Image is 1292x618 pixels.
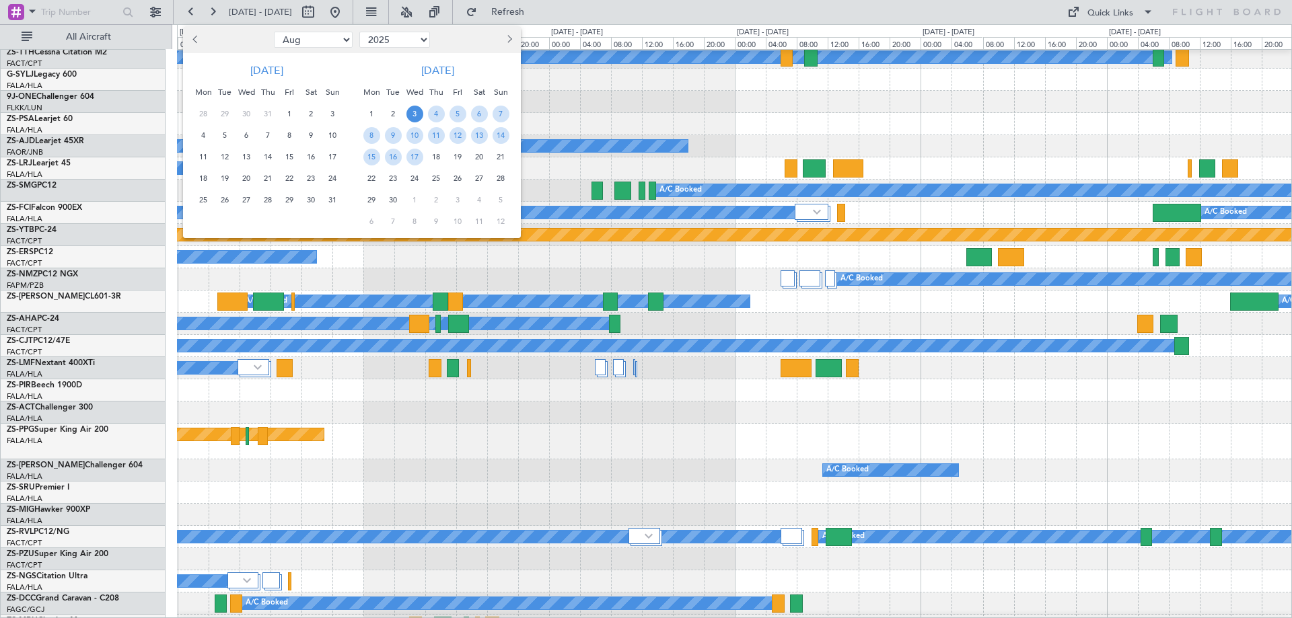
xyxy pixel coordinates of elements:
[257,103,279,124] div: 31-7-2025
[192,81,214,103] div: Mon
[324,106,341,122] span: 3
[192,103,214,124] div: 28-7-2025
[260,127,277,144] span: 7
[322,124,343,146] div: 10-8-2025
[490,146,511,167] div: 21-9-2025
[468,81,490,103] div: Sat
[195,170,212,187] span: 18
[257,146,279,167] div: 14-8-2025
[192,124,214,146] div: 4-8-2025
[238,127,255,144] span: 6
[236,146,257,167] div: 13-8-2025
[303,170,320,187] span: 23
[428,106,445,122] span: 4
[447,81,468,103] div: Fri
[425,146,447,167] div: 18-9-2025
[385,213,402,230] span: 7
[406,192,423,208] span: 1
[361,167,382,189] div: 22-9-2025
[468,210,490,232] div: 11-10-2025
[361,81,382,103] div: Mon
[279,81,300,103] div: Fri
[490,103,511,124] div: 7-9-2025
[447,189,468,210] div: 3-10-2025
[501,29,516,50] button: Next month
[238,149,255,165] span: 13
[279,189,300,210] div: 29-8-2025
[382,124,404,146] div: 9-9-2025
[238,106,255,122] span: 30
[493,127,509,144] span: 14
[471,106,488,122] span: 6
[217,192,234,208] span: 26
[281,149,298,165] span: 15
[300,189,322,210] div: 30-8-2025
[281,127,298,144] span: 8
[471,170,488,187] span: 27
[217,127,234,144] span: 5
[406,127,423,144] span: 10
[471,127,488,144] span: 13
[361,210,382,232] div: 6-10-2025
[281,170,298,187] span: 22
[324,170,341,187] span: 24
[425,189,447,210] div: 2-10-2025
[217,149,234,165] span: 12
[450,192,466,208] span: 3
[257,167,279,189] div: 21-8-2025
[447,146,468,167] div: 19-9-2025
[450,170,466,187] span: 26
[260,106,277,122] span: 31
[404,167,425,189] div: 24-9-2025
[279,146,300,167] div: 15-8-2025
[471,213,488,230] span: 11
[303,192,320,208] span: 30
[404,124,425,146] div: 10-9-2025
[382,146,404,167] div: 16-9-2025
[490,189,511,210] div: 5-10-2025
[257,81,279,103] div: Thu
[493,213,509,230] span: 12
[279,124,300,146] div: 8-8-2025
[363,170,380,187] span: 22
[260,192,277,208] span: 28
[404,81,425,103] div: Wed
[428,170,445,187] span: 25
[404,189,425,210] div: 1-10-2025
[450,149,466,165] span: 19
[361,189,382,210] div: 29-9-2025
[382,167,404,189] div: 23-9-2025
[425,210,447,232] div: 9-10-2025
[359,32,430,48] select: Select year
[195,127,212,144] span: 4
[281,106,298,122] span: 1
[425,103,447,124] div: 4-9-2025
[468,146,490,167] div: 20-9-2025
[363,106,380,122] span: 1
[236,103,257,124] div: 30-7-2025
[195,149,212,165] span: 11
[281,192,298,208] span: 29
[363,127,380,144] span: 8
[468,167,490,189] div: 27-9-2025
[300,167,322,189] div: 23-8-2025
[300,124,322,146] div: 9-8-2025
[257,124,279,146] div: 7-8-2025
[192,146,214,167] div: 11-8-2025
[236,81,257,103] div: Wed
[468,124,490,146] div: 13-9-2025
[447,124,468,146] div: 12-9-2025
[214,146,236,167] div: 12-8-2025
[493,170,509,187] span: 28
[428,127,445,144] span: 11
[450,127,466,144] span: 12
[382,81,404,103] div: Tue
[214,103,236,124] div: 29-7-2025
[363,213,380,230] span: 6
[406,149,423,165] span: 17
[493,149,509,165] span: 21
[257,189,279,210] div: 28-8-2025
[493,192,509,208] span: 5
[450,213,466,230] span: 10
[361,146,382,167] div: 15-9-2025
